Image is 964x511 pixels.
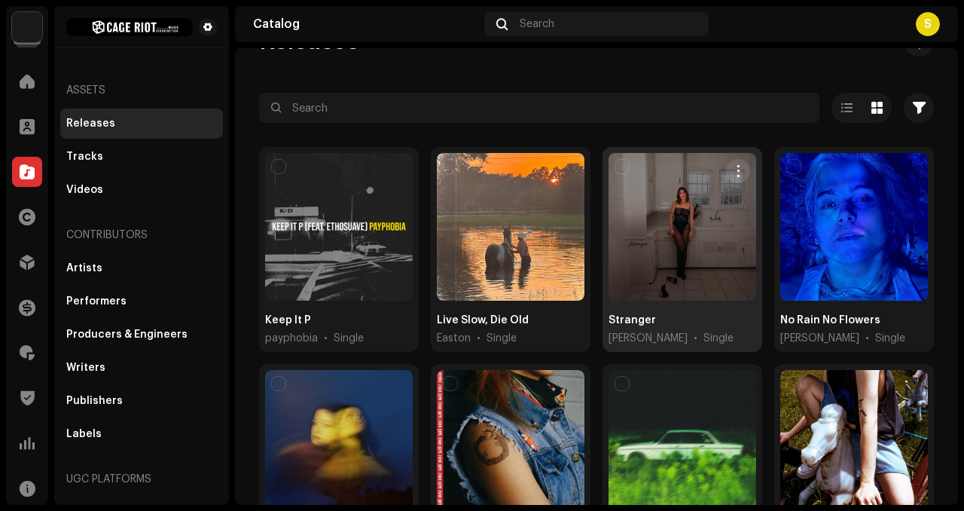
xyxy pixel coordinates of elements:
[265,331,318,346] span: payphobia
[487,331,517,346] div: Single
[780,331,859,346] span: Riley Lynch
[60,142,223,172] re-m-nav-item: Tracks
[253,18,478,30] div: Catalog
[60,320,223,350] re-m-nav-item: Producers & Engineers
[60,72,223,109] re-a-nav-header: Assets
[609,313,656,328] div: Stranger
[66,295,127,308] div: Performers
[66,329,188,341] div: Producers & Engineers
[609,331,688,346] span: elishéva lilla
[66,262,102,274] div: Artists
[865,331,869,346] span: •
[437,331,471,346] span: Easton
[334,331,364,346] div: Single
[477,331,480,346] span: •
[12,12,42,42] img: 3bdc119d-ef2f-4d41-acde-c0e9095fc35a
[875,331,905,346] div: Single
[60,253,223,283] re-m-nav-item: Artists
[60,286,223,317] re-m-nav-item: Performers
[66,395,123,407] div: Publishers
[66,151,103,163] div: Tracks
[66,18,193,36] img: 32fd7141-360c-44c3-81c1-7b74791b89bc
[437,313,529,328] div: Live Slow, Die Old
[60,109,223,139] re-m-nav-item: Releases
[259,93,819,123] input: Search
[66,184,103,196] div: Videos
[916,12,940,36] div: S
[780,313,880,328] div: No Rain No Flowers
[703,331,734,346] div: Single
[66,428,102,440] div: Labels
[520,18,554,30] span: Search
[60,386,223,416] re-m-nav-item: Publishers
[60,353,223,383] re-m-nav-item: Writers
[265,313,311,328] div: Keep It P
[60,217,223,253] re-a-nav-header: Contributors
[60,419,223,449] re-m-nav-item: Labels
[694,331,697,346] span: •
[324,331,328,346] span: •
[60,175,223,205] re-m-nav-item: Videos
[66,118,115,130] div: Releases
[60,461,223,497] re-a-nav-header: UGC Platforms
[66,362,105,374] div: Writers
